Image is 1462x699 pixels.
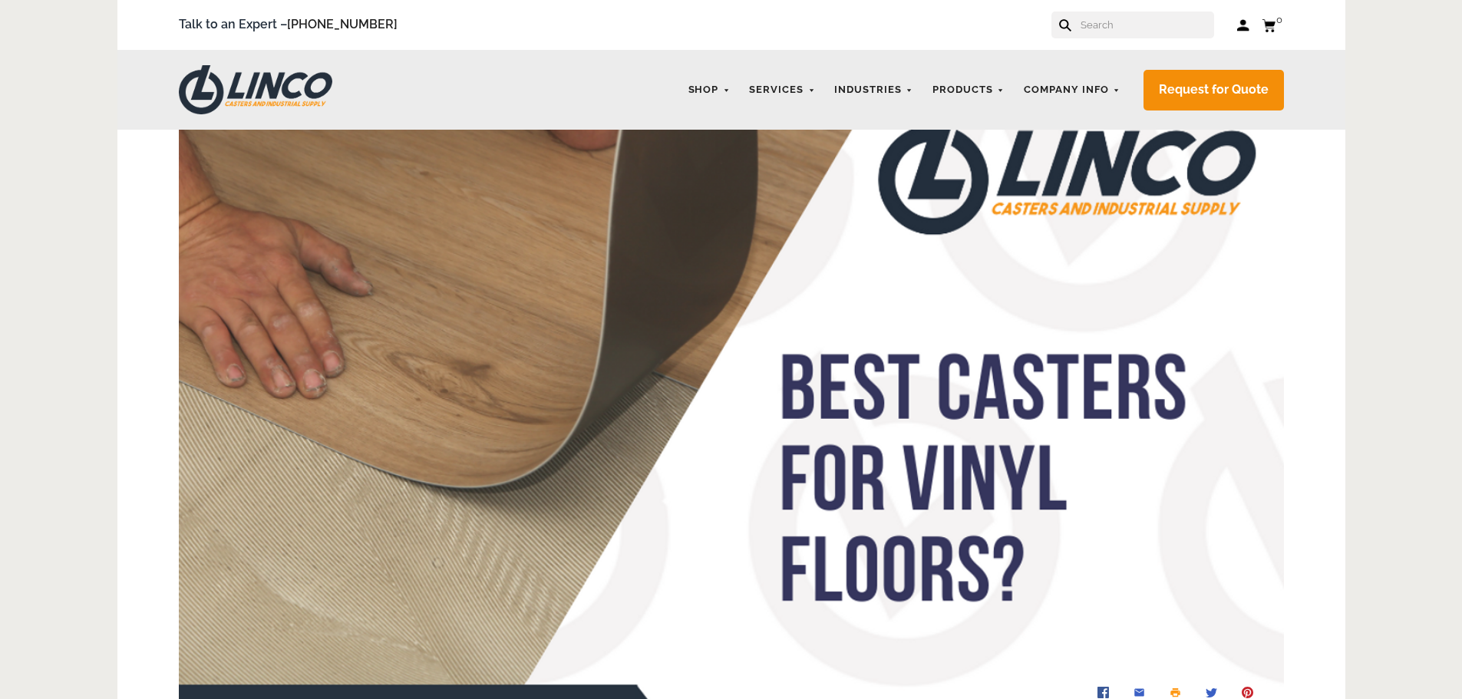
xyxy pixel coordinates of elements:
a: 0 [1262,15,1284,35]
a: [PHONE_NUMBER] [287,17,398,31]
span: Talk to an Expert – [179,15,398,35]
a: Company Info [1016,75,1128,105]
a: Products [925,75,1012,105]
input: Search [1079,12,1214,38]
a: Services [741,75,823,105]
a: Shop [681,75,738,105]
img: LINCO CASTERS & INDUSTRIAL SUPPLY [179,65,332,114]
a: Industries [827,75,921,105]
a: Request for Quote [1144,70,1284,110]
a: Log in [1237,18,1250,33]
span: 0 [1276,14,1282,25]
